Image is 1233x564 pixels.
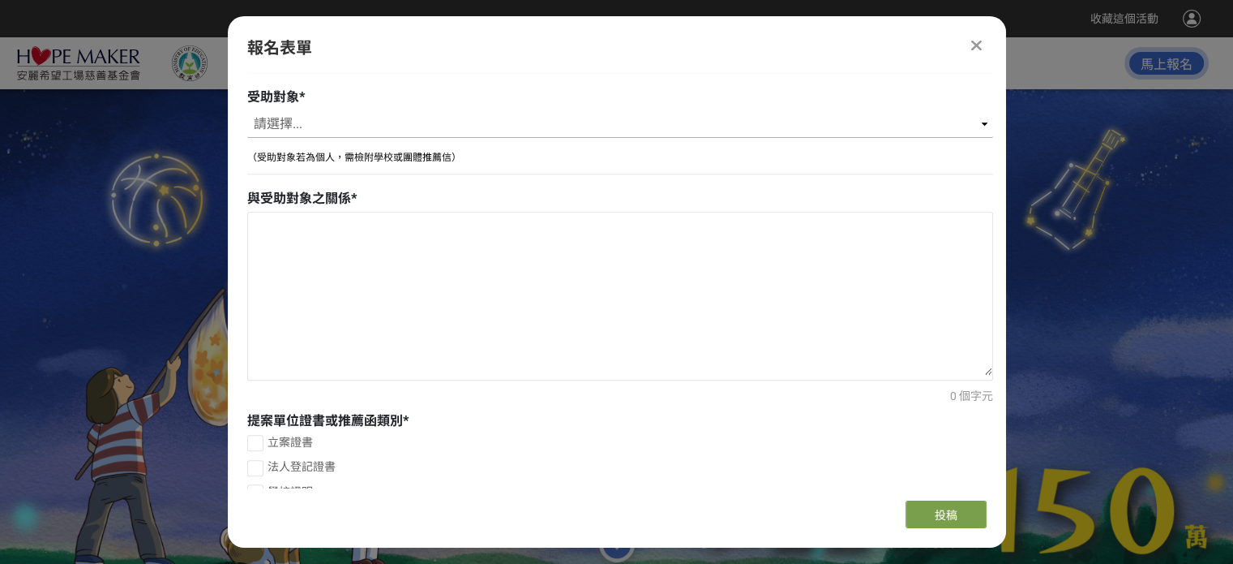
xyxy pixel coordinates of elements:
img: 教育部國民及學前教育署 [149,45,230,81]
span: （受助對象若為個人，需檢附學校或團體推薦信） [247,152,461,163]
span: 法人登記證書 [268,460,336,473]
span: 報名表單 [247,38,312,58]
span: 立案證書 [268,436,313,449]
span: 受助對象 [247,89,299,105]
span: 與受助對象之關係 [247,191,351,206]
span: 提案單位證書或推薦函類別 [247,413,403,428]
span: 學校證明 [268,485,313,498]
span: 0 個字元 [950,390,993,403]
span: 馬上報名 [1141,54,1192,73]
span: 投稿 [935,509,957,522]
span: 收藏這個活動 [1090,12,1158,25]
button: 投稿 [905,501,987,528]
button: 馬上報名 [1124,47,1209,80]
img: 2025「小夢想．大志氣」追夢計畫 [16,45,141,81]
